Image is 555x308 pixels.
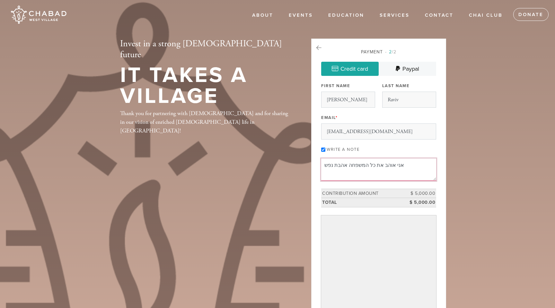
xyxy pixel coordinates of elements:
a: Credit card [321,62,379,76]
a: Events [284,9,318,22]
a: Contact [420,9,458,22]
a: Chai Club [464,9,507,22]
a: Paypal [379,62,436,76]
span: This field is required. [336,115,338,120]
label: Write a note [327,147,359,152]
h2: Invest in a strong [DEMOGRAPHIC_DATA] future [120,39,290,60]
a: Services [375,9,414,22]
span: /2 [385,49,396,55]
td: $ 5,000.00 [407,189,436,198]
td: Total [321,198,407,207]
h1: It Takes a Village [120,65,290,106]
img: Chabad%20West%20Village.png [10,3,67,26]
td: Contribution Amount [321,189,407,198]
label: Email [321,115,338,121]
a: About [247,9,278,22]
div: Thank you for partnering with [DEMOGRAPHIC_DATA] and for sharing in our vision of enriched [DEMOG... [120,109,290,135]
a: Donate [513,8,549,21]
span: 2 [389,49,392,55]
div: Payment [321,49,436,55]
a: EDUCATION [323,9,369,22]
label: Last Name [382,83,410,89]
td: $ 5,000.00 [407,198,436,207]
label: First Name [321,83,350,89]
